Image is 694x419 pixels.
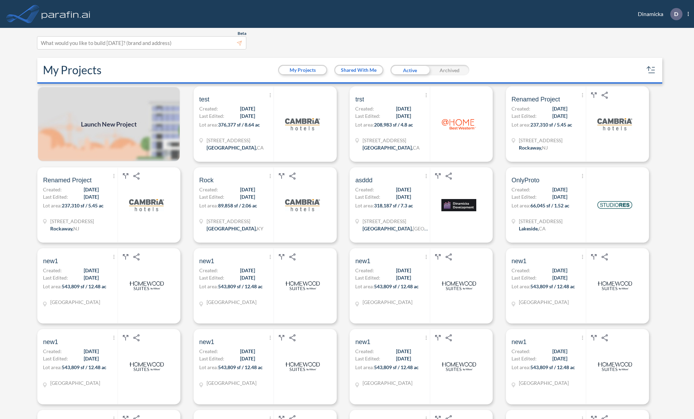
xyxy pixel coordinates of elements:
[512,338,527,346] span: new1
[285,268,320,303] img: logo
[240,112,255,120] span: [DATE]
[363,299,412,305] span: [GEOGRAPHIC_DATA]
[374,283,419,289] span: 543,809 sf / 12.48 ac
[43,267,62,274] span: Created:
[43,355,68,362] span: Last Edited:
[396,186,411,193] span: [DATE]
[355,193,380,200] span: Last Edited:
[43,203,62,208] span: Lot area:
[199,176,214,184] span: Rock
[552,105,567,112] span: [DATE]
[646,64,657,76] button: sort
[519,145,542,151] span: Rockaway ,
[240,355,255,362] span: [DATE]
[43,193,68,200] span: Last Edited:
[503,329,659,404] a: new1Created:[DATE]Last Edited:[DATE]Lot area:543,809 sf / 12.48 ac[GEOGRAPHIC_DATA]logo
[199,267,218,274] span: Created:
[552,267,567,274] span: [DATE]
[542,145,548,151] span: NJ
[191,167,347,243] a: RockCreated:[DATE]Last Edited:[DATE]Lot area:89,858 sf / 2.06 ac[STREET_ADDRESS][GEOGRAPHIC_DATA]...
[512,186,530,193] span: Created:
[355,364,374,370] span: Lot area:
[199,193,224,200] span: Last Edited:
[597,107,632,142] img: logo
[363,226,413,231] span: [GEOGRAPHIC_DATA] ,
[355,257,370,265] span: new1
[199,257,214,265] span: new1
[374,364,419,370] span: 543,809 sf / 12.48 ac
[396,112,411,120] span: [DATE]
[199,203,218,208] span: Lot area:
[279,66,326,74] button: My Projects
[84,267,99,274] span: [DATE]
[512,364,530,370] span: Lot area:
[374,203,413,208] span: 318,187 sf / 7.3 ac
[396,274,411,281] span: [DATE]
[396,105,411,112] span: [DATE]
[207,379,256,387] div: TX
[43,364,62,370] span: Lot area:
[191,248,347,323] a: new1Created:[DATE]Last Edited:[DATE]Lot area:543,809 sf / 12.48 ac[GEOGRAPHIC_DATA]logo
[191,86,347,162] a: testCreated:[DATE]Last Edited:[DATE]Lot area:376,377 sf / 8.64 ac[STREET_ADDRESS][GEOGRAPHIC_DATA...
[285,188,320,222] img: logo
[512,112,537,120] span: Last Edited:
[355,186,374,193] span: Created:
[347,167,503,243] a: asdddCreated:[DATE]Last Edited:[DATE]Lot area:318,187 sf / 7.3 ac[STREET_ADDRESS][GEOGRAPHIC_DATA...
[62,203,104,208] span: 237,310 sf / 5.45 ac
[363,218,429,225] span: 12345 Bissonnet St
[84,274,99,281] span: [DATE]
[390,65,430,75] div: Active
[199,122,218,128] span: Lot area:
[441,349,476,384] img: logo
[50,226,73,231] span: Rockaway ,
[37,86,180,162] a: Launch New Project
[62,364,106,370] span: 543,809 sf / 12.48 ac
[43,274,68,281] span: Last Edited:
[396,348,411,355] span: [DATE]
[218,364,263,370] span: 543,809 sf / 12.48 ac
[43,176,91,184] span: Renamed Project
[441,268,476,303] img: logo
[512,105,530,112] span: Created:
[207,137,264,144] span: 3876 Auburn Blvd
[374,122,413,128] span: 208,983 sf / 4.8 ac
[355,267,374,274] span: Created:
[597,349,632,384] img: logo
[355,105,374,112] span: Created:
[539,226,546,231] span: CA
[530,203,569,208] span: 66,045 sf / 1.52 ac
[240,105,255,112] span: [DATE]
[335,66,382,74] button: Shared With Me
[50,299,100,305] span: [GEOGRAPHIC_DATA]
[441,107,476,142] img: logo
[84,186,99,193] span: [DATE]
[530,122,572,128] span: 237,310 sf / 5.45 ac
[347,248,503,323] a: new1Created:[DATE]Last Edited:[DATE]Lot area:543,809 sf / 12.48 ac[GEOGRAPHIC_DATA]logo
[199,95,209,104] span: test
[363,225,429,232] div: Houston, TX
[129,349,164,384] img: logo
[199,283,218,289] span: Lot area:
[363,380,412,386] span: [GEOGRAPHIC_DATA]
[35,329,191,404] a: new1Created:[DATE]Last Edited:[DATE]Lot area:543,809 sf / 12.48 ac[GEOGRAPHIC_DATA]logo
[512,95,560,104] span: Renamed Project
[512,203,530,208] span: Lot area:
[627,8,689,20] div: Dinamicka
[257,226,263,231] span: KY
[238,31,246,36] span: Beta
[363,144,420,151] div: Sacramento, CA
[519,380,569,386] span: [GEOGRAPHIC_DATA]
[207,144,264,151] div: Sacramento, CA
[199,364,218,370] span: Lot area:
[355,122,374,128] span: Lot area:
[218,203,257,208] span: 89,858 sf / 2.06 ac
[285,349,320,384] img: logo
[530,283,575,289] span: 543,809 sf / 12.48 ac
[512,355,537,362] span: Last Edited:
[84,193,99,200] span: [DATE]
[240,186,255,193] span: [DATE]
[199,355,224,362] span: Last Edited:
[512,348,530,355] span: Created:
[207,225,263,232] div: Louisville, KY
[40,7,92,21] img: logo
